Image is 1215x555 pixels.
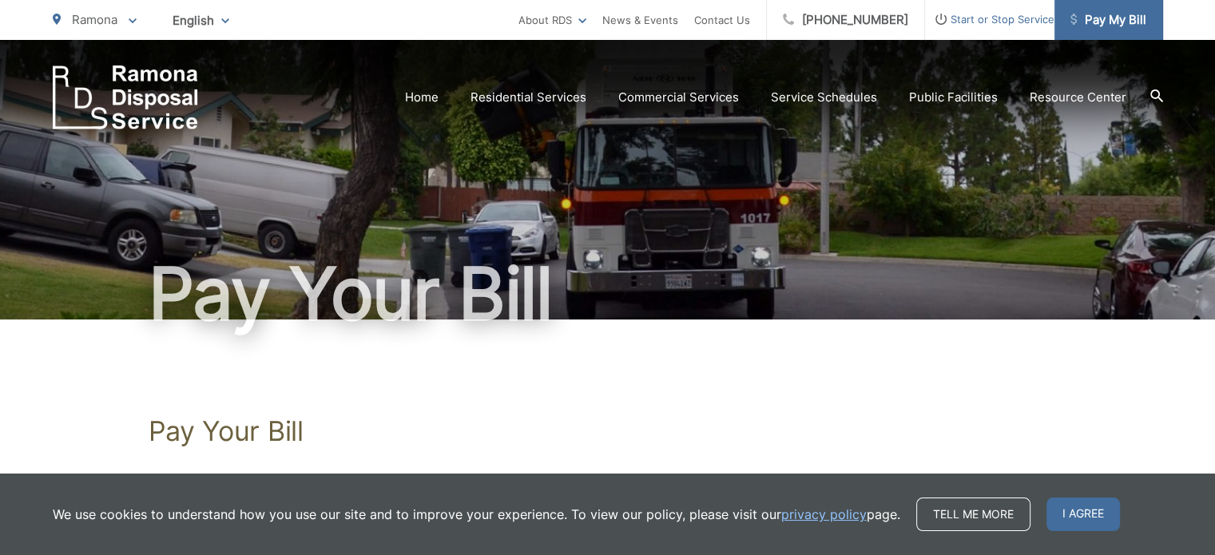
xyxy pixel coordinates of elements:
a: About RDS [518,10,586,30]
span: I agree [1046,498,1120,531]
p: to View, Pay, and Manage Your Bill Online [149,471,1067,490]
a: Contact Us [694,10,750,30]
a: Public Facilities [909,88,998,107]
span: Ramona [72,12,117,27]
a: Residential Services [471,88,586,107]
span: Pay My Bill [1070,10,1146,30]
a: Commercial Services [618,88,739,107]
h1: Pay Your Bill [149,415,1067,447]
a: Service Schedules [771,88,877,107]
h1: Pay Your Bill [53,254,1163,334]
a: Click Here [149,471,208,490]
a: News & Events [602,10,678,30]
a: EDCD logo. Return to the homepage. [53,65,198,129]
a: privacy policy [781,505,867,524]
span: English [161,6,241,34]
a: Home [405,88,439,107]
p: We use cookies to understand how you use our site and to improve your experience. To view our pol... [53,505,900,524]
a: Tell me more [916,498,1030,531]
a: Resource Center [1030,88,1126,107]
